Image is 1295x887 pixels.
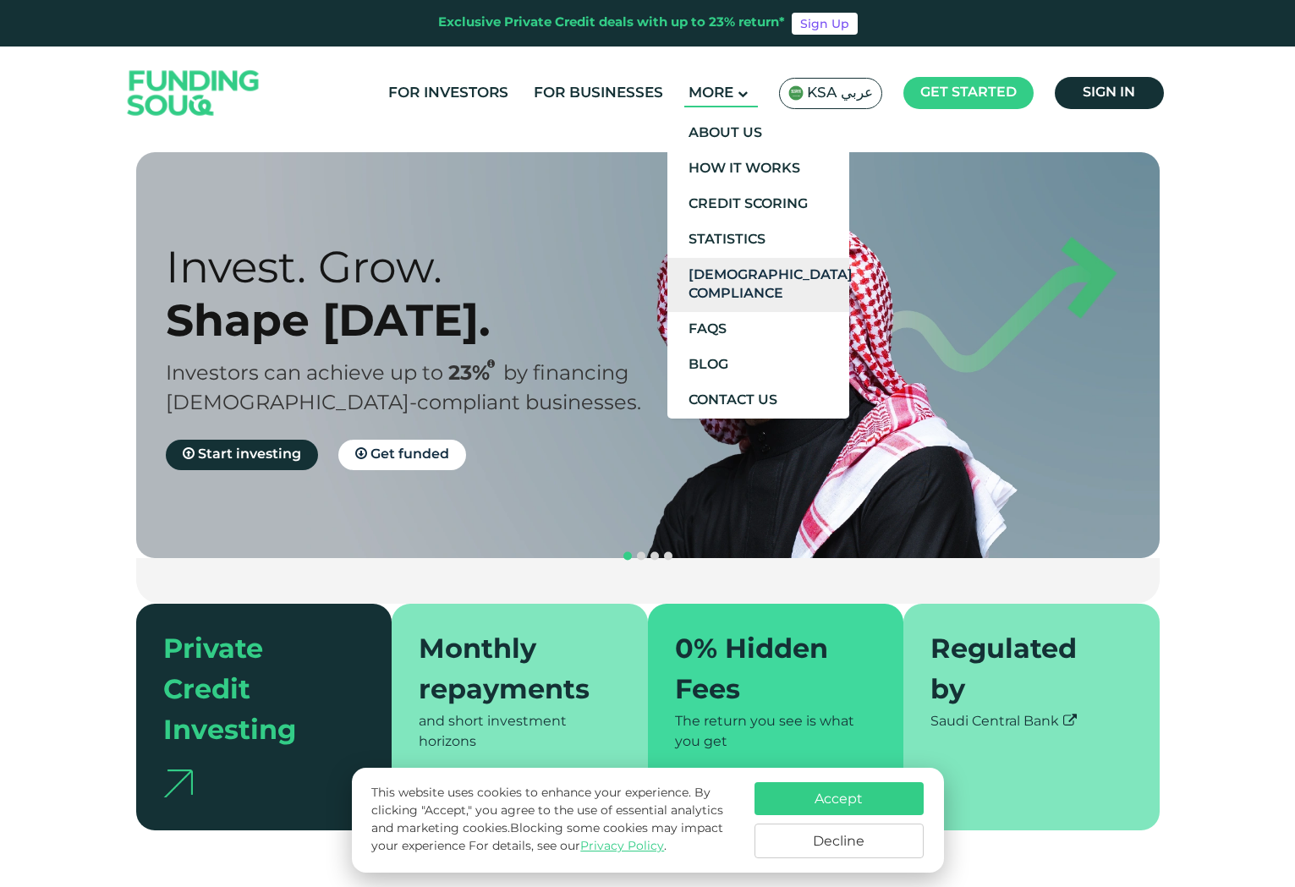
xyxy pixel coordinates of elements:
[166,364,443,384] span: Investors can achieve up to
[469,840,667,852] span: For details, see our .
[667,151,849,187] a: How It Works
[1083,86,1135,99] span: Sign in
[419,712,621,753] div: and short investment horizons
[792,13,858,35] a: Sign Up
[338,440,466,470] a: Get funded
[371,823,723,852] span: Blocking some cookies may impact your experience
[163,631,345,753] div: Private Credit Investing
[667,187,849,222] a: Credit Scoring
[634,550,648,563] button: navigation
[530,79,667,107] a: For Businesses
[675,712,877,753] div: The return you see is what you get
[689,86,733,101] span: More
[621,550,634,563] button: navigation
[667,116,849,151] a: About Us
[667,383,849,419] a: Contact Us
[667,348,849,383] a: Blog
[661,550,675,563] button: navigation
[448,364,503,384] span: 23%
[371,785,737,856] p: This website uses cookies to enhance your experience. By clicking "Accept," you agree to the use ...
[667,258,849,312] a: [DEMOGRAPHIC_DATA] Compliance
[419,631,601,712] div: Monthly repayments
[675,631,857,712] div: 0% Hidden Fees
[166,293,678,347] div: Shape [DATE].
[370,448,449,461] span: Get funded
[755,824,924,858] button: Decline
[788,85,804,101] img: SA Flag
[384,79,513,107] a: For Investors
[487,359,495,369] i: 23% IRR (expected) ~ 15% Net yield (expected)
[920,86,1017,99] span: Get started
[807,84,873,103] span: KSA عربي
[667,312,849,348] a: FAQs
[930,712,1133,732] div: Saudi Central Bank
[198,448,301,461] span: Start investing
[755,782,924,815] button: Accept
[667,222,849,258] a: Statistics
[1055,77,1164,109] a: Sign in
[111,51,277,136] img: Logo
[930,631,1112,712] div: Regulated by
[648,550,661,563] button: navigation
[163,769,193,797] img: arrow
[166,240,678,293] div: Invest. Grow.
[166,440,318,470] a: Start investing
[438,14,785,33] div: Exclusive Private Credit deals with up to 23% return*
[580,840,664,852] a: Privacy Policy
